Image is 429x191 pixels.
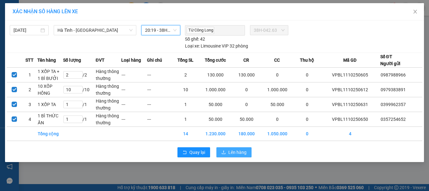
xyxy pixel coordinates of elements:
td: 10 XỐP HỒNG [37,82,63,97]
td: Hàng thông thường [95,82,121,97]
span: CR [243,57,249,64]
td: --- [121,67,147,82]
b: GỬI : VP [GEOGRAPHIC_DATA] [8,46,94,67]
li: Cổ Đạm, xã [GEOGRAPHIC_DATA], [GEOGRAPHIC_DATA] [59,15,263,23]
td: 1.000.000 [260,82,294,97]
span: Mã GD [343,57,356,64]
span: 0357254652 [381,117,406,122]
td: Hàng thông thường [95,112,121,126]
td: / 10 [63,82,95,97]
td: 1.230.000 [198,126,232,141]
td: 50.000 [198,97,232,112]
span: ĐVT [95,57,104,64]
span: Ghi chú [147,57,162,64]
td: Hàng thông thường [95,97,121,112]
button: rollbackQuay lại [177,147,210,157]
span: Loại hàng [121,57,141,64]
span: upload [221,150,226,155]
td: 10 [173,82,198,97]
td: 1 [173,97,198,112]
span: close [413,9,418,14]
td: 50.000 [232,112,260,126]
span: Tổng cước [205,57,226,64]
td: 1.050.000 [260,126,294,141]
span: 20:19 - 38H-042.63 [145,25,176,35]
td: 1 BÌ THỨC ĂN [37,112,63,126]
li: Hotline: 1900252555 [59,23,263,31]
span: XÁC NHẬN SỐ HÀNG LÊN XE [13,8,78,14]
td: 130.000 [232,67,260,82]
td: --- [147,82,173,97]
td: 4 [320,126,380,141]
td: --- [121,97,147,112]
span: Thu hộ [300,57,314,64]
td: 1 XỐP TA + 1 BÌ BƯỞI [37,67,63,82]
div: 42 [185,36,205,42]
td: --- [121,112,147,126]
td: 0 [294,97,320,112]
span: rollback [182,150,187,155]
td: 14 [173,126,198,141]
td: 4 [22,112,37,126]
td: 50.000 [260,97,294,112]
span: CC [274,57,280,64]
div: Số ĐT Người gửi [380,53,400,67]
span: Hà Tĩnh - Hà Nội [57,25,133,35]
span: Lên hàng [228,149,247,156]
button: uploadLên hàng [216,147,252,157]
td: --- [147,112,173,126]
td: 3 [22,97,37,112]
td: 0 [294,82,320,97]
td: 0 [294,67,320,82]
span: 0987988966 [381,72,406,77]
td: 0 [260,67,294,82]
td: VPBL1110250650 [320,112,380,126]
td: 1.000.000 [198,82,232,97]
td: 2 [22,82,37,97]
td: / 2 [63,67,95,82]
td: VPBL1110250605 [320,67,380,82]
td: --- [147,97,173,112]
span: Số lượng [63,57,81,64]
button: Close [406,3,424,21]
span: Quay lại [189,149,205,156]
td: 1 [173,112,198,126]
span: Số ghế: [185,36,199,42]
td: 0 [232,97,260,112]
img: logo.jpg [8,8,39,39]
input: 11/10/2025 [14,27,39,34]
td: Hàng thông thường [95,67,121,82]
td: 0 [294,112,320,126]
td: VPBL1110250612 [320,82,380,97]
td: --- [121,82,147,97]
span: Loại xe: [185,42,200,49]
td: / 1 [63,97,95,112]
td: 1 [22,67,37,82]
span: 38H-042.63 [254,25,285,35]
td: 1 XỐP TA [37,97,63,112]
td: --- [147,67,173,82]
td: 50.000 [198,112,232,126]
span: Tên hàng [37,57,56,64]
span: down [129,28,133,32]
span: STT [25,57,34,64]
td: 2 [173,67,198,82]
td: 180.000 [232,126,260,141]
td: 0 [294,126,320,141]
td: VPBL1110250631 [320,97,380,112]
span: Tổng SL [177,57,193,64]
td: Tổng cộng [37,126,63,141]
td: 0 [232,82,260,97]
td: / 1 [63,112,95,126]
td: 130.000 [198,67,232,82]
div: Limousine VIP 32 phòng [185,42,248,49]
span: 0399962357 [381,102,406,107]
td: 0 [260,112,294,126]
span: 0979383891 [381,87,406,92]
span: Từ Công Long [187,27,214,34]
